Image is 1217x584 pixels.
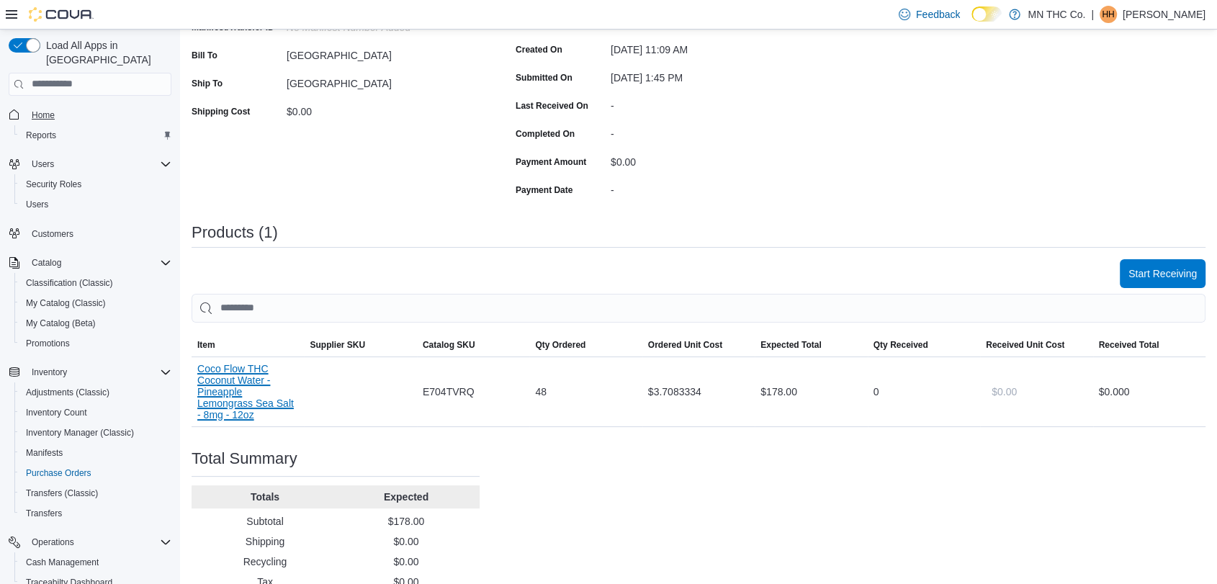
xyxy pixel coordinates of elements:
span: My Catalog (Beta) [20,315,171,332]
span: Feedback [916,7,960,22]
button: Start Receiving [1120,259,1205,288]
span: Supplier SKU [310,339,365,351]
button: Inventory Manager (Classic) [14,423,177,443]
a: Security Roles [20,176,87,193]
span: Classification (Classic) [20,274,171,292]
button: Users [26,156,60,173]
a: Inventory Count [20,404,93,421]
span: My Catalog (Classic) [20,295,171,312]
button: Users [3,154,177,174]
span: Inventory [32,367,67,378]
a: Users [20,196,54,213]
span: Promotions [26,338,70,349]
button: Cash Management [14,552,177,572]
div: - [611,122,804,140]
button: Received Unit Cost [980,333,1092,356]
span: $0.00 [992,385,1017,399]
a: My Catalog (Beta) [20,315,102,332]
a: Transfers (Classic) [20,485,104,502]
button: Catalog SKU [417,333,529,356]
p: $178.00 [338,514,474,529]
span: Received Unit Cost [986,339,1064,351]
button: Item [192,333,304,356]
span: E704TVRQ [423,383,475,400]
span: Cash Management [26,557,99,568]
span: Home [26,106,171,124]
div: [DATE] 1:45 PM [611,66,804,84]
p: Subtotal [197,514,333,529]
div: $3.7083334 [642,377,755,406]
span: Customers [32,228,73,240]
button: Promotions [14,333,177,354]
label: Shipping Cost [192,106,250,117]
p: [PERSON_NAME] [1123,6,1205,23]
p: MN THC Co. [1028,6,1085,23]
span: Home [32,109,55,121]
div: $0.00 [611,151,804,168]
span: Reports [26,130,56,141]
span: Users [20,196,171,213]
a: Inventory Manager (Classic) [20,424,140,441]
span: Cash Management [20,554,171,571]
span: Security Roles [20,176,171,193]
div: [GEOGRAPHIC_DATA] [287,44,480,61]
div: 48 [529,377,642,406]
div: [DATE] 11:09 AM [611,38,804,55]
span: Qty Received [874,339,928,351]
div: Heather Hawkinson [1100,6,1117,23]
button: Adjustments (Classic) [14,382,177,403]
button: Reports [14,125,177,145]
a: Home [26,107,60,124]
button: Manifests [14,443,177,463]
div: $0.00 [287,100,480,117]
p: Recycling [197,554,333,569]
div: [GEOGRAPHIC_DATA] [287,72,480,89]
label: Payment Amount [516,156,586,168]
label: Bill To [192,50,217,61]
button: Qty Received [868,333,980,356]
label: Last Received On [516,100,588,112]
input: Dark Mode [971,6,1002,22]
div: - [611,179,804,196]
label: Created On [516,44,562,55]
span: Users [26,199,48,210]
span: Catalog [26,254,171,271]
span: Classification (Classic) [26,277,113,289]
div: - [611,94,804,112]
h3: Total Summary [192,450,297,467]
span: My Catalog (Beta) [26,318,96,329]
a: Reports [20,127,62,144]
label: Ship To [192,78,223,89]
span: Reports [20,127,171,144]
span: Users [26,156,171,173]
button: Expected Total [755,333,867,356]
span: Start Receiving [1128,266,1197,281]
span: Users [32,158,54,170]
h3: Products (1) [192,224,278,241]
span: Inventory Manager (Classic) [20,424,171,441]
span: Inventory [26,364,171,381]
a: Manifests [20,444,68,462]
button: Supplier SKU [304,333,416,356]
span: Expected Total [760,339,821,351]
button: Users [14,194,177,215]
img: Cova [29,7,94,22]
span: Customers [26,225,171,243]
p: Totals [197,490,333,504]
span: Purchase Orders [20,464,171,482]
button: Ordered Unit Cost [642,333,755,356]
span: Adjustments (Classic) [26,387,109,398]
p: | [1091,6,1094,23]
button: Security Roles [14,174,177,194]
button: Home [3,104,177,125]
button: Catalog [26,254,67,271]
a: Classification (Classic) [20,274,119,292]
span: Manifests [20,444,171,462]
p: $0.00 [338,534,474,549]
div: $178.00 [755,377,867,406]
button: Received Total [1093,333,1206,356]
span: Manifests [26,447,63,459]
button: Operations [3,532,177,552]
span: Operations [26,534,171,551]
